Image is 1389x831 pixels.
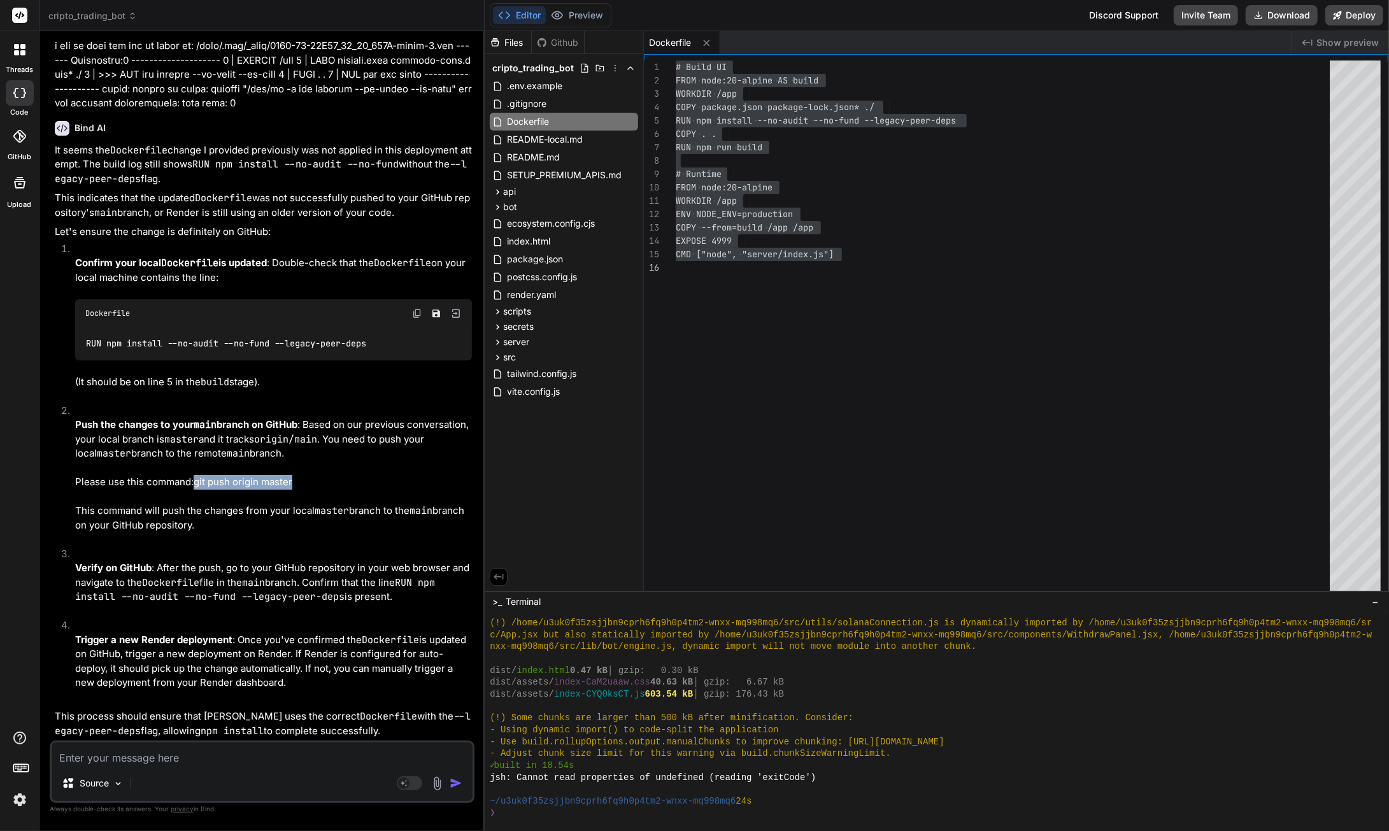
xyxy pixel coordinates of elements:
code: main [194,418,217,431]
strong: Trigger a new Render deployment [75,634,232,646]
code: RUN npm install --no-audit --no-fund --legacy-peer-deps [85,337,367,350]
label: code [11,107,29,118]
h6: Bind AI [75,122,106,134]
button: Download [1246,5,1318,25]
strong: Push the changes to your branch on GitHub [75,418,297,430]
span: ✓ [490,760,494,772]
span: (!) /home/u3uk0f35zsjjbn9cprh6fq9h0p4tm2-wnxx-mq998mq6/src/utils/solanaConnection.js is dynamical... [490,617,1372,629]
code: Dockerfile [360,710,417,723]
span: CMD ["node", "server/index.js"] [676,248,834,260]
code: Dockerfile [110,144,167,157]
img: Open in Browser [450,308,462,319]
div: 9 [644,167,659,181]
code: Dockerfile [362,634,419,646]
span: − [1372,595,1379,608]
code: Dockerfile [195,192,252,204]
p: : Based on our previous conversation, your local branch is and it tracks . You need to push your ... [75,418,472,461]
span: index-CaM2uaaw.css [554,676,650,688]
span: 40.63 kB [650,676,693,688]
span: ecosystem.config.cjs [506,216,596,231]
img: icon [450,777,462,790]
span: server [503,336,529,348]
span: nxx-mq998mq6/src/lib/bot/engine.js, dynamic import will not move module into another chunk. [490,641,976,653]
span: COPY . . [676,128,716,139]
span: COPY --from=build /app /app [676,222,813,233]
code: main [94,206,117,219]
div: 1 [644,60,659,74]
span: vite.config.js [506,384,561,399]
button: Editor [493,6,546,24]
span: WORKDIR /app [676,195,737,206]
span: Terminal [506,595,541,608]
img: attachment [430,776,445,791]
button: Preview [546,6,608,24]
span: FROM node:20-alpine AS build [676,75,818,86]
div: 5 [644,114,659,127]
p: : Once you've confirmed the is updated on GitHub, trigger a new deployment on Render. If Render i... [75,633,472,690]
p: This command will push the changes from your local branch to the branch on your GitHub repository. [75,504,472,532]
span: dist/ [490,665,516,677]
code: Dockerfile [374,257,431,269]
div: 14 [644,234,659,248]
span: index-CYQ0ksCT.js [554,688,645,700]
code: master [315,504,349,517]
span: - Using dynamic import() to code-split the application [490,724,778,736]
code: Dockerfile [142,576,199,589]
span: dist/assets/ [490,688,554,700]
div: 2 [644,74,659,87]
p: Source [80,777,109,790]
span: COPY package.json package-lock.json* ./ [676,101,874,113]
code: RUN npm install --no-audit --no-fund [192,158,399,171]
span: index.html [506,234,552,249]
p: (It should be on line 5 in the stage). [75,375,472,390]
span: │ gzip: 0.30 kB [608,665,699,677]
button: − [1369,592,1381,612]
code: main [227,447,250,460]
span: privacy [171,805,194,813]
div: 4 [644,101,659,114]
div: 16 [644,261,659,274]
img: Pick Models [113,778,124,789]
span: ~/u3uk0f35zsjjbn9cprh6fq9h0p4tm2-wnxx-mq998mq6 [490,795,736,807]
span: package.json [506,252,564,267]
span: # Build UI [676,61,727,73]
span: FROM node:20-alpine [676,181,773,193]
span: postcss.config.js [506,269,578,285]
span: │ gzip: 6.67 kB [693,676,784,688]
span: index.html [516,665,570,677]
span: .env.example [506,78,564,94]
code: npm install [201,725,264,737]
span: built in 18.54s [494,760,574,772]
span: api [503,185,516,198]
code: --legacy-peer-deps [55,710,471,737]
span: -deps [930,115,956,126]
span: Dockerfile [85,308,130,318]
span: - Use build.rollupOptions.output.manualChunks to improve chunking: [URL][DOMAIN_NAME] [490,736,944,748]
div: 13 [644,221,659,234]
span: jsh: Cannot read properties of undefined (reading 'exitCode') [490,772,816,784]
code: Dockerfile [161,257,218,269]
div: 8 [644,154,659,167]
span: cripto_trading_bot [492,62,574,75]
span: EXPOSE 4999 [676,235,732,246]
span: ENV NODE_ENV=production [676,208,793,220]
button: Invite Team [1174,5,1238,25]
span: (!) Some chunks are larger than 500 kB after minification. Consider: [490,712,853,724]
code: --legacy-peer-deps [55,158,467,185]
div: 3 [644,87,659,101]
button: Save file [427,304,445,322]
span: ❯ [490,807,496,819]
p: Let's ensure the change is definitely on GitHub: [55,225,472,239]
span: RUN npm install --no-audit --no-fund --legacy-peer [676,115,930,126]
div: Github [532,36,584,49]
label: Upload [8,199,32,210]
div: 7 [644,141,659,154]
span: - Adjust chunk size limit for this warning via build.chunkSizeWarningLimit. [490,748,891,760]
code: origin/main [254,433,317,446]
img: settings [9,789,31,811]
div: 12 [644,208,659,221]
div: Files [485,36,531,49]
span: tailwind.config.js [506,366,578,381]
code: build [201,376,229,388]
div: 15 [644,248,659,261]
